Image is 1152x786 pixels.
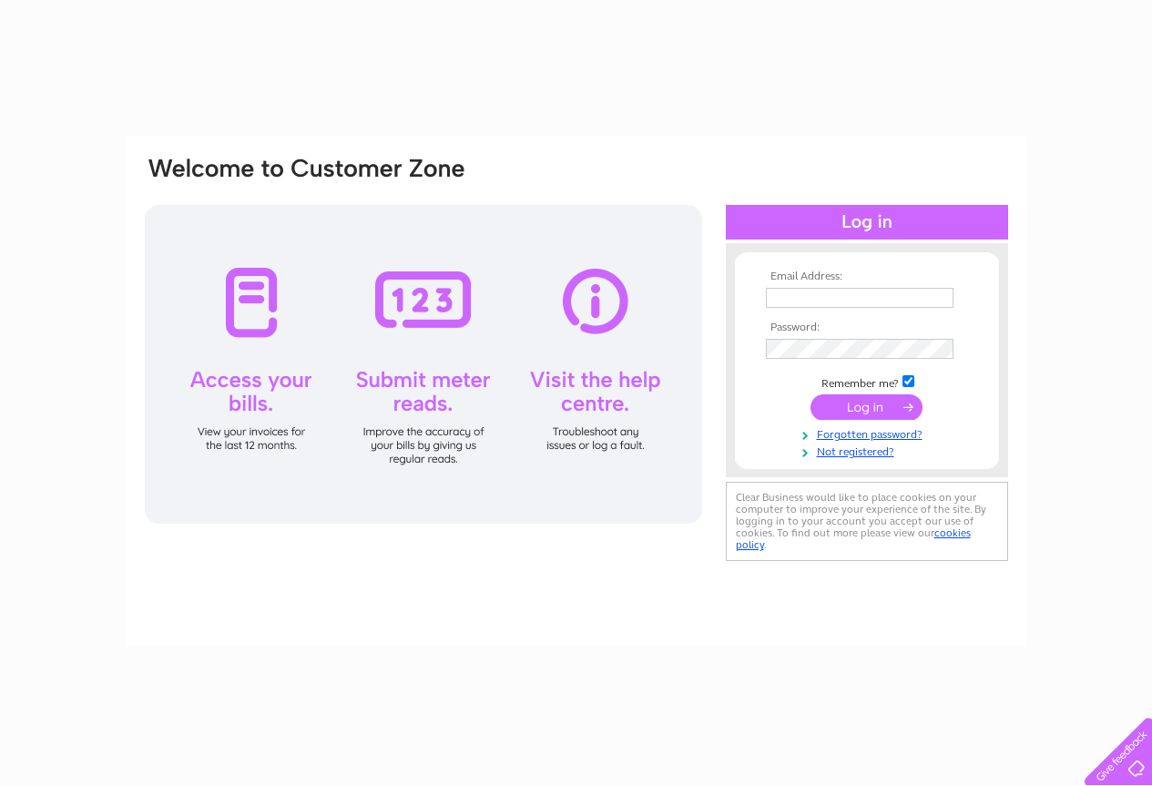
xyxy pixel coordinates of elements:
[810,394,923,420] input: Submit
[726,482,1008,561] div: Clear Business would like to place cookies on your computer to improve your experience of the sit...
[766,424,973,442] a: Forgotten password?
[761,373,973,391] td: Remember me?
[766,442,973,459] a: Not registered?
[761,271,973,283] th: Email Address:
[736,526,971,551] a: cookies policy
[761,322,973,334] th: Password:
